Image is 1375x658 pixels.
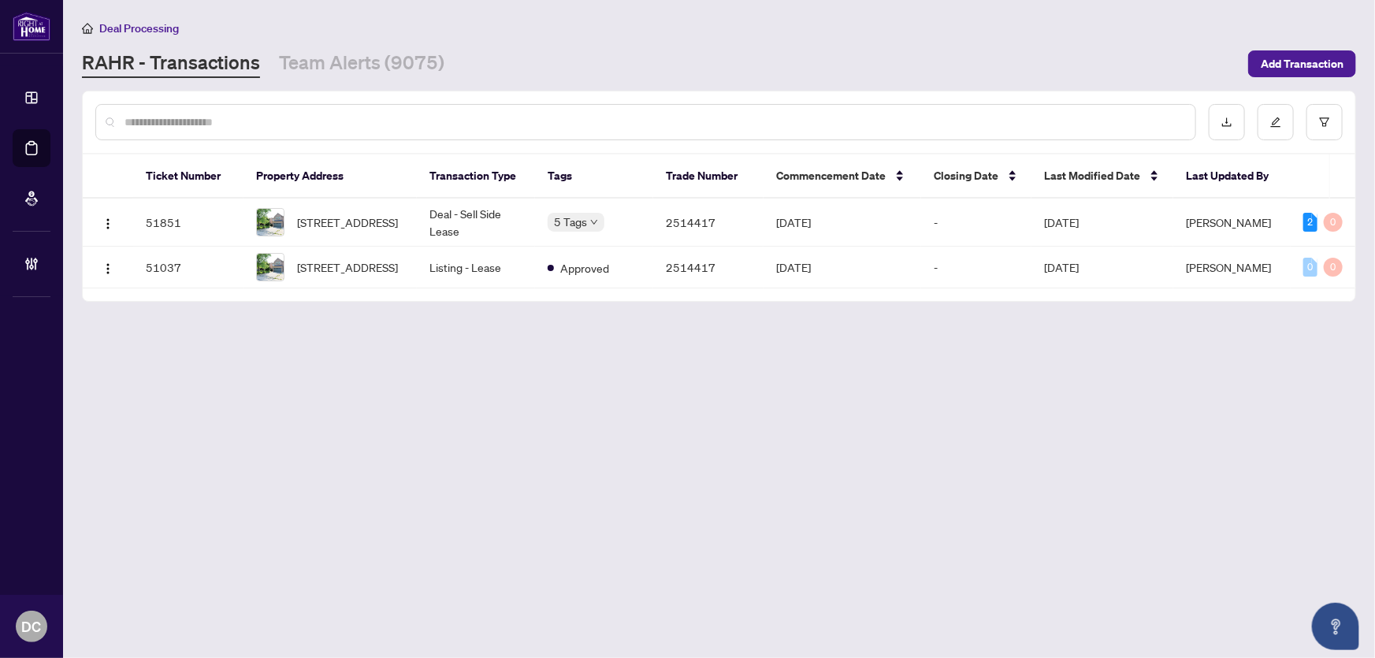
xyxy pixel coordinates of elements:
[102,262,114,275] img: Logo
[417,154,535,199] th: Transaction Type
[1173,247,1291,288] td: [PERSON_NAME]
[133,154,243,199] th: Ticket Number
[22,615,42,638] span: DC
[1173,199,1291,247] td: [PERSON_NAME]
[764,247,921,288] td: [DATE]
[1303,213,1317,232] div: 2
[417,247,535,288] td: Listing - Lease
[95,255,121,280] button: Logo
[535,154,653,199] th: Tags
[1324,213,1343,232] div: 0
[1303,258,1317,277] div: 0
[764,199,921,247] td: [DATE]
[1270,117,1281,128] span: edit
[133,199,243,247] td: 51851
[99,21,179,35] span: Deal Processing
[1031,154,1173,199] th: Last Modified Date
[243,154,417,199] th: Property Address
[1324,258,1343,277] div: 0
[921,154,1031,199] th: Closing Date
[257,209,284,236] img: thumbnail-img
[1209,104,1245,140] button: download
[1044,167,1140,184] span: Last Modified Date
[133,247,243,288] td: 51037
[1221,117,1232,128] span: download
[417,199,535,247] td: Deal - Sell Side Lease
[1312,603,1359,650] button: Open asap
[82,50,260,78] a: RAHR - Transactions
[102,217,114,230] img: Logo
[82,23,93,34] span: home
[653,199,764,247] td: 2514417
[1258,104,1294,140] button: edit
[1173,154,1291,199] th: Last Updated By
[1306,104,1343,140] button: filter
[776,167,886,184] span: Commencement Date
[279,50,444,78] a: Team Alerts (9075)
[590,218,598,226] span: down
[921,199,1031,247] td: -
[653,247,764,288] td: 2514417
[1044,215,1079,229] span: [DATE]
[554,213,587,231] span: 5 Tags
[297,258,398,276] span: [STREET_ADDRESS]
[934,167,998,184] span: Closing Date
[13,12,50,41] img: logo
[95,210,121,235] button: Logo
[1319,117,1330,128] span: filter
[1044,260,1079,274] span: [DATE]
[1248,50,1356,77] button: Add Transaction
[560,259,609,277] span: Approved
[921,247,1031,288] td: -
[1261,51,1343,76] span: Add Transaction
[297,214,398,231] span: [STREET_ADDRESS]
[653,154,764,199] th: Trade Number
[764,154,921,199] th: Commencement Date
[257,254,284,281] img: thumbnail-img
